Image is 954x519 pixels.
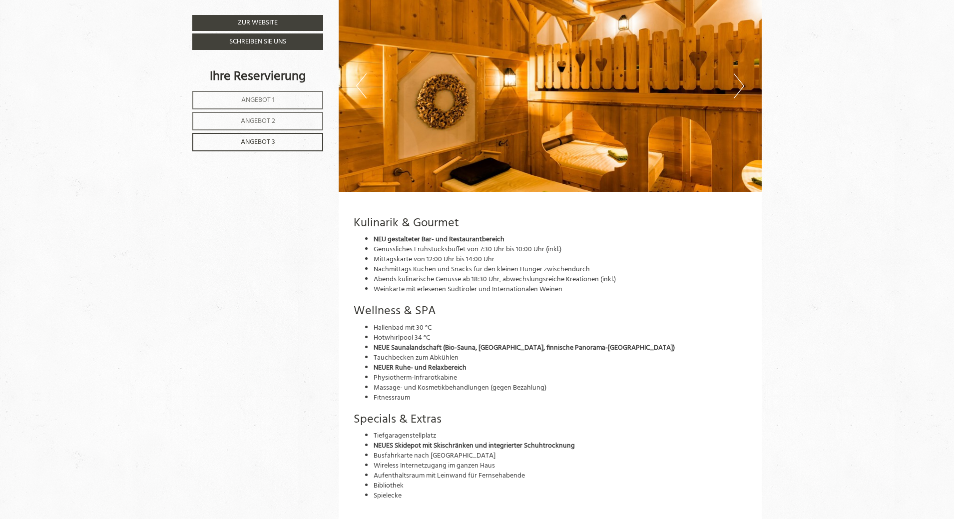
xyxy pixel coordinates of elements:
span: Mittagskarte von 12:00 Uhr bis 14:00 Uhr [374,254,494,265]
li: Tauchbecken zum Abkühlen [374,353,747,363]
strong: NEUER Ruhe- und Relaxbereich [374,362,467,374]
li: Fitnessraum [374,393,747,403]
h3: Wellness & SPA [354,305,747,318]
li: Hotwhirlpool 34 °C [374,333,747,343]
span: Genüssliches Frühstücksbüffet von 7:30 Uhr bis 10:00 Uhr (inkl.) [374,244,561,255]
li: Hallenbad mit 30 °C [374,323,747,333]
span: NEUES Skidepot mit Skischränken und integrierter Schuhtrocknung [374,440,575,452]
span: NEU gestalteter Bar- und Restaurantbereich [374,234,504,245]
li: Tiefgaragenstellplatz [374,431,747,441]
strong: NEUE Saunalandschaft (Bio-Sauna, [GEOGRAPHIC_DATA], finnische Panorama-[GEOGRAPHIC_DATA]) [374,342,675,354]
a: Zur Website [192,15,323,31]
span: Massage- und Kosmetikbehandlungen (gegen Bezahlung) [374,382,546,394]
li: Physiotherm-Infrarotkabine [374,373,747,383]
li: Wireless Internetzugang im ganzen Haus [374,461,747,471]
li: Weinkarte mit erlesenen Südtiroler und Internationalen Weinen [374,285,747,295]
h3: Kulinarik & Gourmet [354,217,747,230]
button: Next [734,73,744,98]
div: Ihre Reservierung [192,67,323,86]
span: Angebot 2 [241,115,275,127]
button: Previous [356,73,367,98]
li: Aufenthaltsraum mit Leinwand für Fernsehabende [374,471,747,481]
span: Angebot 3 [241,136,275,148]
h3: Specials & Extras [354,413,747,426]
span: Abends kulinarische Genüsse ab 18:30 Uhr, abwechslungsreiche Kreationen (inkl.) [374,274,616,285]
span: Nachmittags Kuchen und Snacks für den kleinen Hunger zwischendurch [374,264,590,275]
span: Busfahrkarte nach [GEOGRAPHIC_DATA] [374,450,495,462]
li: Bibliothek [374,481,747,491]
li: Spielecke [374,491,747,501]
a: Schreiben Sie uns [192,33,323,50]
span: Angebot 1 [241,94,275,106]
